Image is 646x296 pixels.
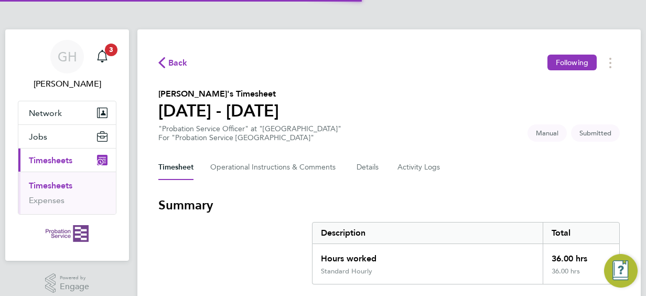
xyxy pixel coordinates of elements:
a: Expenses [29,195,64,205]
span: 3 [105,44,117,56]
span: Network [29,108,62,118]
span: Back [168,57,188,69]
button: Timesheets Menu [601,55,620,71]
a: 3 [92,40,113,73]
div: 36.00 hrs [543,267,619,284]
span: Grace Harris [18,78,116,90]
div: Standard Hourly [321,267,372,276]
span: Timesheets [29,155,72,165]
nav: Main navigation [5,29,129,261]
span: This timesheet is Submitted. [571,124,620,142]
h2: [PERSON_NAME]'s Timesheet [158,88,279,100]
span: GH [58,50,77,64]
a: GH[PERSON_NAME] [18,40,116,90]
button: Activity Logs [397,155,442,180]
div: Hours worked [313,244,543,267]
div: "Probation Service Officer" at "[GEOGRAPHIC_DATA]" [158,124,341,142]
h3: Summary [158,197,620,214]
span: Following [556,58,588,67]
button: Back [158,56,188,69]
span: Engage [60,282,89,291]
button: Following [547,55,597,70]
div: Timesheets [18,172,116,214]
h1: [DATE] - [DATE] [158,100,279,121]
span: Powered by [60,273,89,282]
button: Network [18,101,116,124]
span: This timesheet was manually created. [527,124,567,142]
div: Description [313,223,543,244]
a: Timesheets [29,181,72,191]
div: Summary [312,222,620,284]
button: Engage Resource Center [604,254,638,288]
button: Timesheet [158,155,193,180]
a: Go to home page [18,225,116,242]
div: For "Probation Service [GEOGRAPHIC_DATA]" [158,133,341,142]
button: Details [357,155,381,180]
div: Total [543,223,619,244]
a: Powered byEngage [45,273,90,293]
img: probationservice-logo-retina.png [46,225,88,242]
button: Timesheets [18,149,116,172]
div: 36.00 hrs [543,244,619,267]
button: Jobs [18,125,116,148]
span: Jobs [29,132,47,142]
button: Operational Instructions & Comments [210,155,340,180]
